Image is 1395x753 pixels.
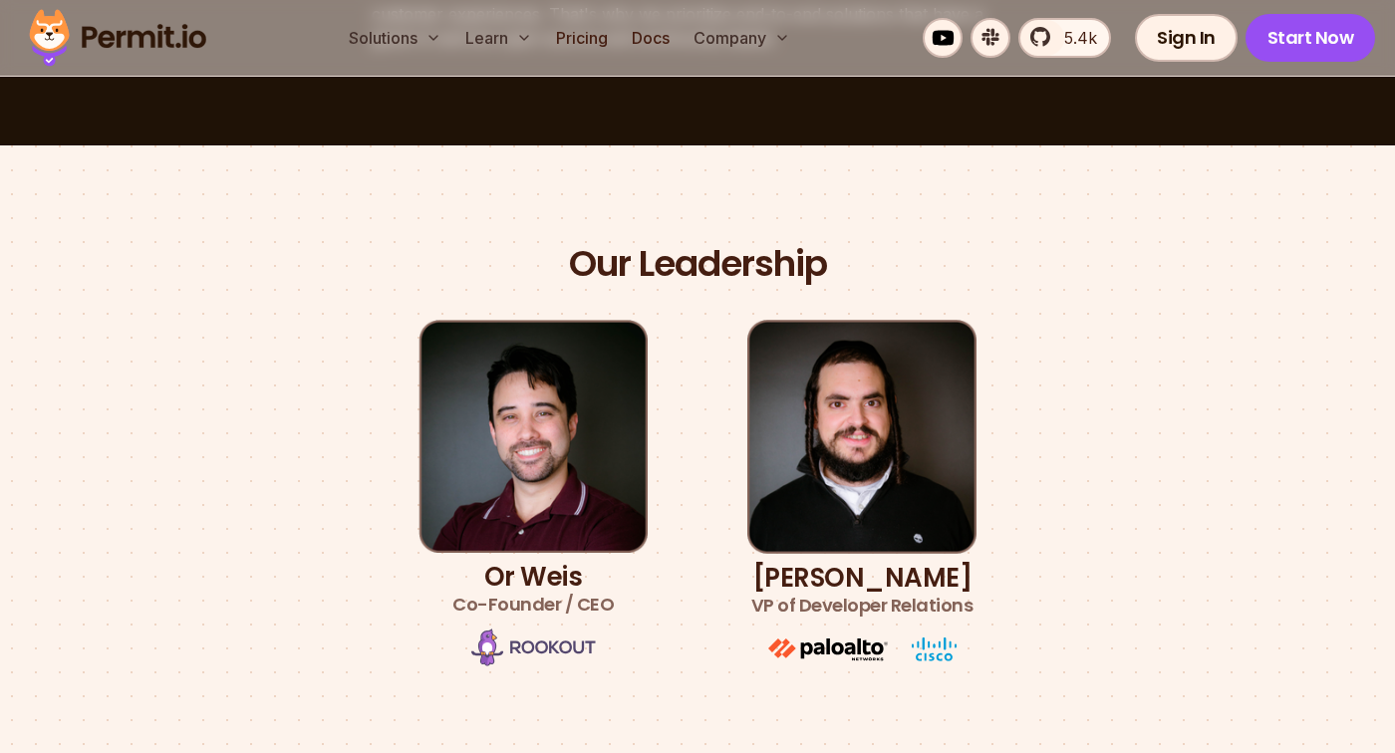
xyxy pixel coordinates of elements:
[548,18,616,58] a: Pricing
[747,320,976,554] img: Gabriel L. Manor | VP of Developer Relations, GTM
[1135,14,1238,62] a: Sign In
[686,18,798,58] button: Company
[751,564,974,620] h3: [PERSON_NAME]
[418,320,648,553] img: Or Weis | Co-Founder / CEO
[751,592,974,620] span: VP of Developer Relations
[624,18,678,58] a: Docs
[452,563,614,619] h3: Or Weis
[457,18,540,58] button: Learn
[569,241,827,288] h2: Our Leadership
[1052,26,1097,50] span: 5.4k
[768,638,888,661] img: paloalto
[1246,14,1376,62] a: Start Now
[912,637,957,661] img: cisco
[471,628,596,666] img: Rookout
[341,18,449,58] button: Solutions
[20,4,215,72] img: Permit logo
[452,591,614,619] span: Co-Founder / CEO
[1018,18,1111,58] a: 5.4k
